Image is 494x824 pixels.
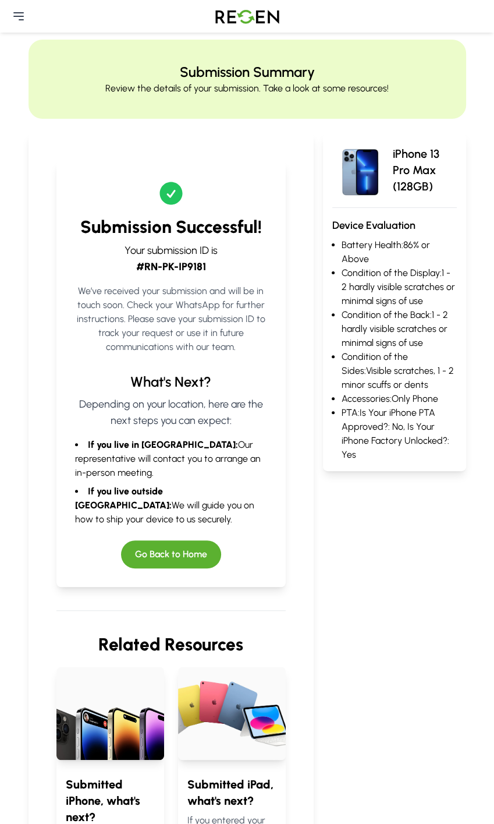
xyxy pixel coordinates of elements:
[56,667,164,760] img: Submitted iPhone, what's next?
[75,242,268,275] p: Your submission ID is
[180,63,315,82] h2: Submission Summary
[332,142,388,198] img: iPhone 13 Pro Max
[332,217,456,234] h3: Device Evaluation
[56,634,286,655] h3: Related Resources
[342,266,456,308] li: Condition of the Display: 1 - 2 hardly visible scratches or minimal signs of use
[342,392,456,406] li: Accessories: Only Phone
[75,217,268,238] h2: Submission Successful!
[75,373,268,391] h3: What's Next?
[121,540,221,568] button: Go Back to Home
[136,260,206,273] strong: #RN-PK-IP9181
[75,284,268,354] p: We’ve received your submission and will be in touch soon. Check your WhatsApp for further instruc...
[393,146,456,194] p: iPhone 13 Pro Max (128GB)
[187,776,276,809] h4: Submitted iPad, what's next?
[75,486,172,511] strong: If you live outside [GEOGRAPHIC_DATA]:
[178,667,286,760] img: Submitted iPad, what's next?
[342,308,456,350] li: Condition of the Back: 1 - 2 hardly visible scratches or minimal signs of use
[88,439,238,450] strong: If you live in [GEOGRAPHIC_DATA]:
[75,438,268,480] li: Our representative will contact you to arrange an in-person meeting.
[342,350,456,392] li: Condition of the Sides: Visible scratches, 1 - 2 minor scuffs or dents
[342,238,456,266] li: Battery Health: 86% or Above
[342,406,456,462] li: PTA: Is Your iPhone PTA Approved?: No, Is Your iPhone Factory Unlocked?: Yes
[105,82,389,96] p: Review the details of your submission. Take a look at some resources!
[75,396,268,429] p: Depending on your location, here are the next steps you can expect:
[75,485,268,526] li: We will guide you on how to ship your device to us securely.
